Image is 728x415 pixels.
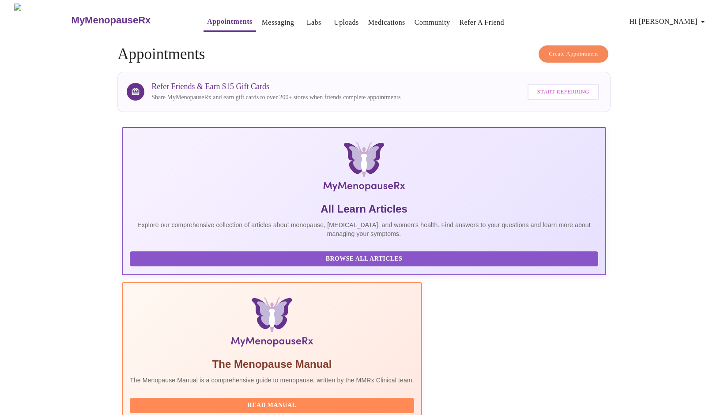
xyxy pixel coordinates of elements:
a: MyMenopauseRx [70,5,186,36]
button: Messaging [258,14,298,31]
button: Appointments [204,13,256,32]
button: Medications [365,14,409,31]
a: Read Manual [130,401,416,408]
h4: Appointments [117,45,611,63]
p: Share MyMenopauseRx and earn gift cards to over 200+ stores when friends complete appointments [151,93,400,102]
button: Labs [300,14,328,31]
a: Browse All Articles [130,254,600,262]
button: Browse All Articles [130,251,598,267]
a: Refer a Friend [459,16,504,29]
img: MyMenopauseRx Logo [14,4,70,37]
button: Start Referring [528,84,599,100]
a: Uploads [334,16,359,29]
span: Hi [PERSON_NAME] [630,15,708,28]
button: Create Appointment [539,45,608,63]
span: Create Appointment [549,49,598,59]
button: Community [411,14,454,31]
a: Medications [368,16,405,29]
span: Start Referring [537,87,589,97]
img: Menopause Manual [175,297,369,350]
h3: Refer Friends & Earn $15 Gift Cards [151,82,400,91]
button: Uploads [330,14,362,31]
a: Community [415,16,450,29]
p: Explore our comprehensive collection of articles about menopause, [MEDICAL_DATA], and women's hea... [130,221,598,238]
button: Read Manual [130,398,414,413]
button: Refer a Friend [456,14,508,31]
span: Browse All Articles [139,254,589,265]
img: MyMenopauseRx Logo [203,142,525,195]
p: The Menopause Manual is a comprehensive guide to menopause, written by the MMRx Clinical team. [130,376,414,385]
h5: All Learn Articles [130,202,598,216]
a: Start Referring [525,79,601,105]
button: Hi [PERSON_NAME] [626,13,712,30]
span: Read Manual [139,400,405,411]
h5: The Menopause Manual [130,357,414,371]
a: Messaging [262,16,294,29]
a: Appointments [207,15,252,28]
a: Labs [307,16,321,29]
h3: MyMenopauseRx [72,15,151,26]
